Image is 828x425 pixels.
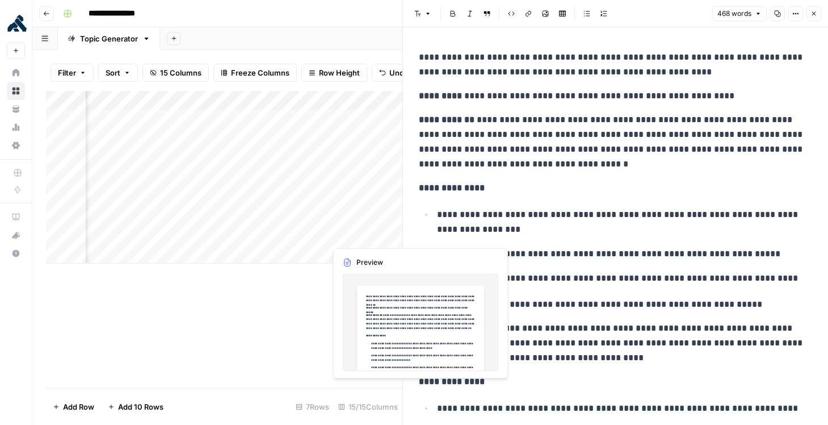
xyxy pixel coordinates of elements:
[301,64,367,82] button: Row Height
[389,67,409,78] span: Undo
[118,401,163,413] span: Add 10 Rows
[7,136,25,155] a: Settings
[7,208,25,226] a: AirOps Academy
[7,64,25,82] a: Home
[63,401,94,413] span: Add Row
[372,64,416,82] button: Undo
[7,82,25,100] a: Browse
[160,67,201,78] span: 15 Columns
[334,398,402,416] div: 15/15 Columns
[101,398,170,416] button: Add 10 Rows
[58,27,160,50] a: Topic Generator
[80,33,138,44] div: Topic Generator
[7,13,27,34] img: Kong Logo
[213,64,297,82] button: Freeze Columns
[7,226,25,244] button: What's new?
[7,244,25,262] button: Help + Support
[7,227,24,244] div: What's new?
[291,398,334,416] div: 7 Rows
[712,6,767,21] button: 468 words
[231,67,289,78] span: Freeze Columns
[319,67,360,78] span: Row Height
[7,9,25,37] button: Workspace: Kong
[142,64,209,82] button: 15 Columns
[7,118,25,136] a: Usage
[717,9,751,19] span: 468 words
[58,67,76,78] span: Filter
[98,64,138,82] button: Sort
[46,398,101,416] button: Add Row
[7,100,25,118] a: Your Data
[51,64,94,82] button: Filter
[106,67,120,78] span: Sort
